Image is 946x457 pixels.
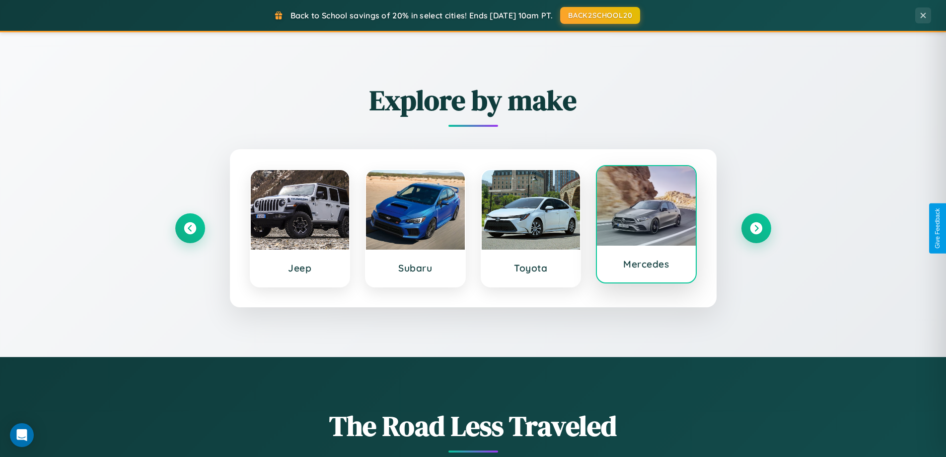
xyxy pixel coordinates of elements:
div: Open Intercom Messenger [10,423,34,447]
h1: The Road Less Traveled [175,407,771,445]
h3: Toyota [492,262,571,274]
div: Give Feedback [934,208,941,249]
h3: Jeep [261,262,340,274]
button: BACK2SCHOOL20 [560,7,640,24]
h2: Explore by make [175,81,771,119]
span: Back to School savings of 20% in select cities! Ends [DATE] 10am PT. [291,10,553,20]
h3: Mercedes [607,258,686,270]
h3: Subaru [376,262,455,274]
